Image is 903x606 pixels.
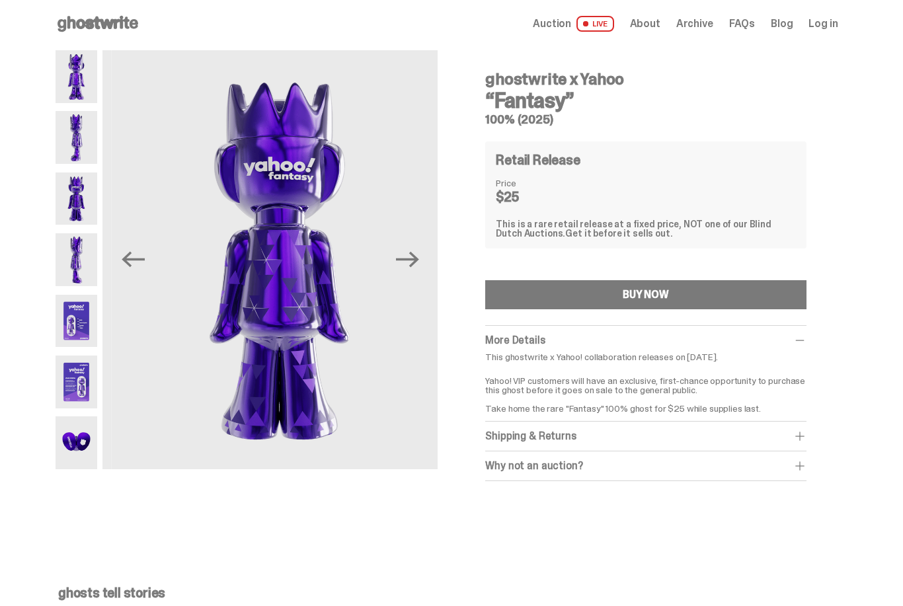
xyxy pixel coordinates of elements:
[485,367,806,413] p: Yahoo! VIP customers will have an exclusive, first-chance opportunity to purchase this ghost befo...
[58,586,835,599] p: ghosts tell stories
[112,50,447,469] img: Yahoo-HG---3.png
[485,333,545,347] span: More Details
[485,71,806,87] h4: ghostwrite x Yahoo
[623,289,669,300] div: BUY NOW
[485,280,806,309] button: BUY NOW
[56,416,98,469] img: Yahoo-HG---7.png
[393,245,422,274] button: Next
[485,459,806,473] div: Why not an auction?
[56,111,98,164] img: Yahoo-HG---2.png
[485,352,806,361] p: This ghostwrite x Yahoo! collaboration releases on [DATE].
[533,19,571,29] span: Auction
[565,227,672,239] span: Get it before it sells out.
[496,153,580,167] h4: Retail Release
[56,172,98,225] img: Yahoo-HG---3.png
[496,178,562,188] dt: Price
[533,16,613,32] a: Auction LIVE
[56,295,98,348] img: Yahoo-HG---5.png
[56,233,98,286] img: Yahoo-HG---4.png
[118,245,147,274] button: Previous
[808,19,838,29] a: Log in
[576,16,614,32] span: LIVE
[485,114,806,126] h5: 100% (2025)
[729,19,755,29] a: FAQs
[496,190,562,204] dd: $25
[496,219,795,238] div: This is a rare retail release at a fixed price, NOT one of our Blind Dutch Auctions.
[56,50,98,103] img: Yahoo-HG---1.png
[630,19,660,29] a: About
[56,356,98,408] img: Yahoo-HG---6.png
[771,19,793,29] a: Blog
[485,90,806,111] h3: “Fantasy”
[676,19,713,29] a: Archive
[485,430,806,443] div: Shipping & Returns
